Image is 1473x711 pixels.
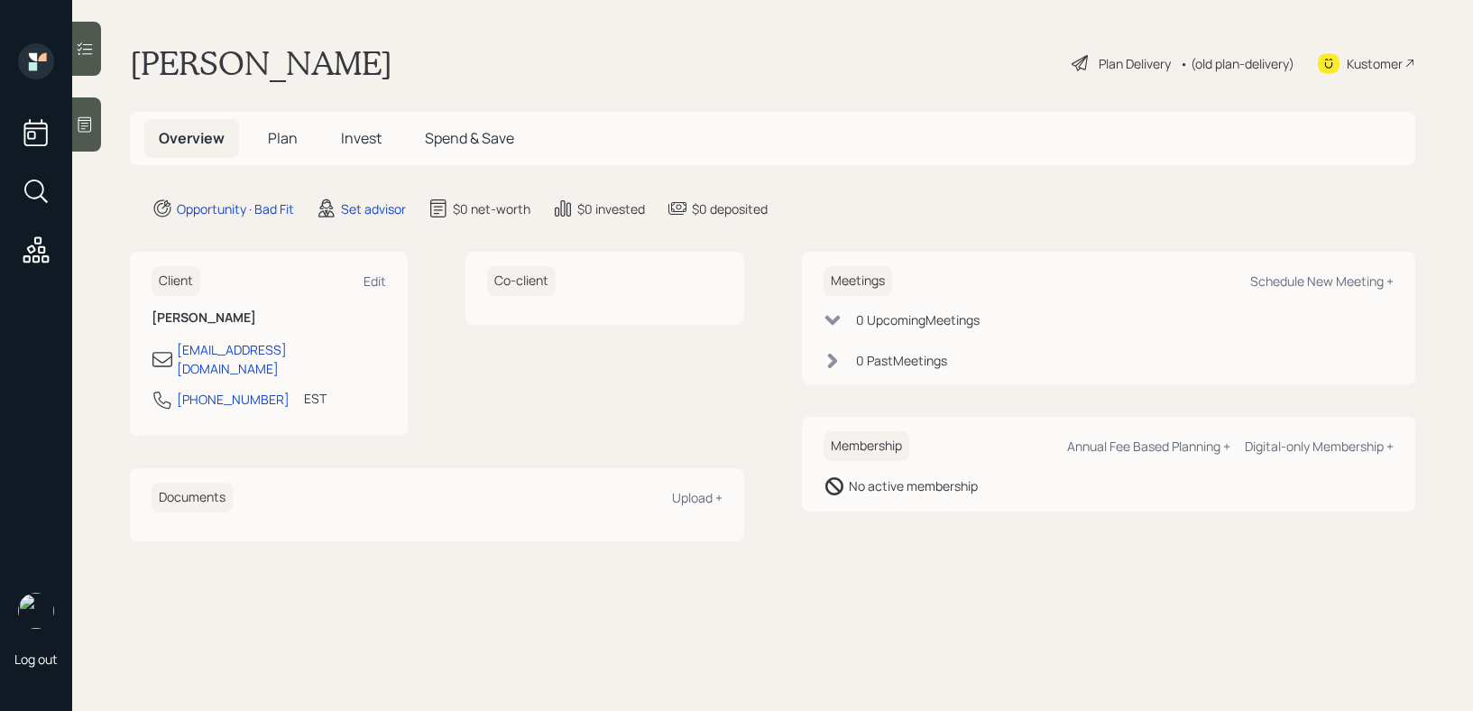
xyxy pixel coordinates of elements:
[453,199,530,218] div: $0 net-worth
[425,128,514,148] span: Spend & Save
[856,351,947,370] div: 0 Past Meeting s
[177,199,294,218] div: Opportunity · Bad Fit
[1180,54,1294,73] div: • (old plan-delivery)
[487,266,556,296] h6: Co-client
[152,483,233,512] h6: Documents
[1245,438,1394,455] div: Digital-only Membership +
[1067,438,1230,455] div: Annual Fee Based Planning +
[364,272,386,290] div: Edit
[692,199,768,218] div: $0 deposited
[304,389,327,408] div: EST
[1250,272,1394,290] div: Schedule New Meeting +
[14,651,58,668] div: Log out
[341,128,382,148] span: Invest
[177,340,386,378] div: [EMAIL_ADDRESS][DOMAIN_NAME]
[130,43,392,83] h1: [PERSON_NAME]
[856,310,980,329] div: 0 Upcoming Meeting s
[672,489,723,506] div: Upload +
[268,128,298,148] span: Plan
[341,199,406,218] div: Set advisor
[1099,54,1171,73] div: Plan Delivery
[152,310,386,326] h6: [PERSON_NAME]
[577,199,645,218] div: $0 invested
[18,593,54,629] img: retirable_logo.png
[824,266,892,296] h6: Meetings
[159,128,225,148] span: Overview
[152,266,200,296] h6: Client
[177,390,290,409] div: [PHONE_NUMBER]
[1347,54,1403,73] div: Kustomer
[849,476,978,495] div: No active membership
[824,431,909,461] h6: Membership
